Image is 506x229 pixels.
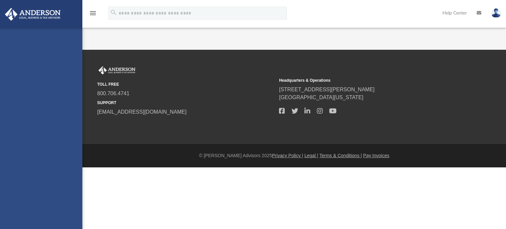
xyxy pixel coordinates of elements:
a: Pay Invoices [363,153,389,158]
div: © [PERSON_NAME] Advisors 2025 [82,152,506,159]
a: [STREET_ADDRESS][PERSON_NAME] [279,87,375,92]
a: Legal | [304,153,318,158]
i: search [110,9,117,16]
img: Anderson Advisors Platinum Portal [97,66,137,75]
a: menu [89,13,97,17]
img: User Pic [491,8,501,18]
a: [EMAIL_ADDRESS][DOMAIN_NAME] [97,109,186,115]
img: Anderson Advisors Platinum Portal [3,8,63,21]
a: Terms & Conditions | [320,153,362,158]
small: Headquarters & Operations [279,77,456,83]
i: menu [89,9,97,17]
small: TOLL FREE [97,81,274,87]
a: 800.706.4741 [97,91,129,96]
a: Privacy Policy | [272,153,303,158]
small: SUPPORT [97,100,274,106]
a: [GEOGRAPHIC_DATA][US_STATE] [279,95,363,100]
